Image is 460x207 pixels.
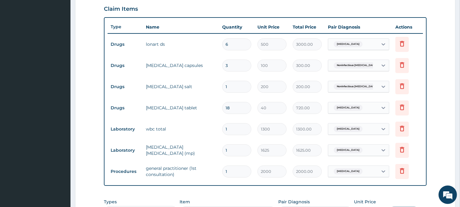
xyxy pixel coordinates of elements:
[325,21,392,33] th: Pair Diagnosis
[104,6,138,13] h3: Claim Items
[143,80,219,93] td: [MEDICAL_DATA] salt
[143,162,219,181] td: general practitioner (1st consultation)
[104,199,117,205] label: Types
[108,166,143,177] td: Procedures
[180,199,190,205] label: Item
[143,123,219,135] td: wbc total
[11,31,25,46] img: d_794563401_company_1708531726252_794563401
[334,147,363,153] span: [MEDICAL_DATA]
[108,39,143,50] td: Drugs
[334,105,363,111] span: [MEDICAL_DATA]
[101,3,115,18] div: Minimize live chat window
[254,21,290,33] th: Unit Price
[334,84,389,90] span: Noninfectious [MEDICAL_DATA] of int...
[219,21,254,33] th: Quantity
[108,81,143,92] td: Drugs
[108,60,143,71] td: Drugs
[278,199,310,205] label: Pair Diagnosis
[108,21,143,33] th: Type
[334,41,363,47] span: [MEDICAL_DATA]
[108,145,143,156] td: Laboratory
[143,141,219,159] td: [MEDICAL_DATA] [MEDICAL_DATA] (mp)
[143,21,219,33] th: Name
[3,140,117,162] textarea: Type your message and hit 'Enter'
[334,62,389,68] span: Noninfectious [MEDICAL_DATA] of int...
[36,64,85,126] span: We're online!
[143,102,219,114] td: [MEDICAL_DATA] tablet
[143,38,219,50] td: lonart ds
[108,102,143,114] td: Drugs
[290,21,325,33] th: Total Price
[392,21,423,33] th: Actions
[334,168,363,174] span: [MEDICAL_DATA]
[143,59,219,72] td: [MEDICAL_DATA] capsules
[108,123,143,135] td: Laboratory
[32,34,103,42] div: Chat with us now
[334,126,363,132] span: [MEDICAL_DATA]
[354,199,376,205] label: Unit Price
